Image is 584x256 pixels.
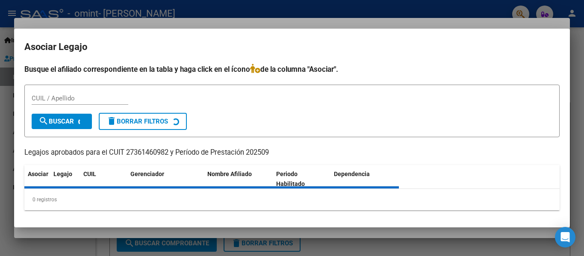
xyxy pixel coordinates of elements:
div: Open Intercom Messenger [555,227,575,247]
button: Borrar Filtros [99,113,187,130]
h4: Busque el afiliado correspondiente en la tabla y haga click en el ícono de la columna "Asociar". [24,64,560,75]
span: CUIL [83,171,96,177]
datatable-header-cell: Periodo Habilitado [273,165,330,193]
datatable-header-cell: Nombre Afiliado [204,165,273,193]
span: Nombre Afiliado [207,171,252,177]
mat-icon: delete [106,116,117,126]
h2: Asociar Legajo [24,39,560,55]
span: Asociar [28,171,48,177]
datatable-header-cell: CUIL [80,165,127,193]
span: Buscar [38,118,74,125]
div: 0 registros [24,189,560,210]
button: Buscar [32,114,92,129]
datatable-header-cell: Gerenciador [127,165,204,193]
span: Gerenciador [130,171,164,177]
p: Legajos aprobados para el CUIT 27361460982 y Período de Prestación 202509 [24,147,560,158]
span: Dependencia [334,171,370,177]
span: Legajo [53,171,72,177]
datatable-header-cell: Legajo [50,165,80,193]
datatable-header-cell: Dependencia [330,165,399,193]
mat-icon: search [38,116,49,126]
datatable-header-cell: Asociar [24,165,50,193]
span: Borrar Filtros [106,118,168,125]
span: Periodo Habilitado [276,171,305,187]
